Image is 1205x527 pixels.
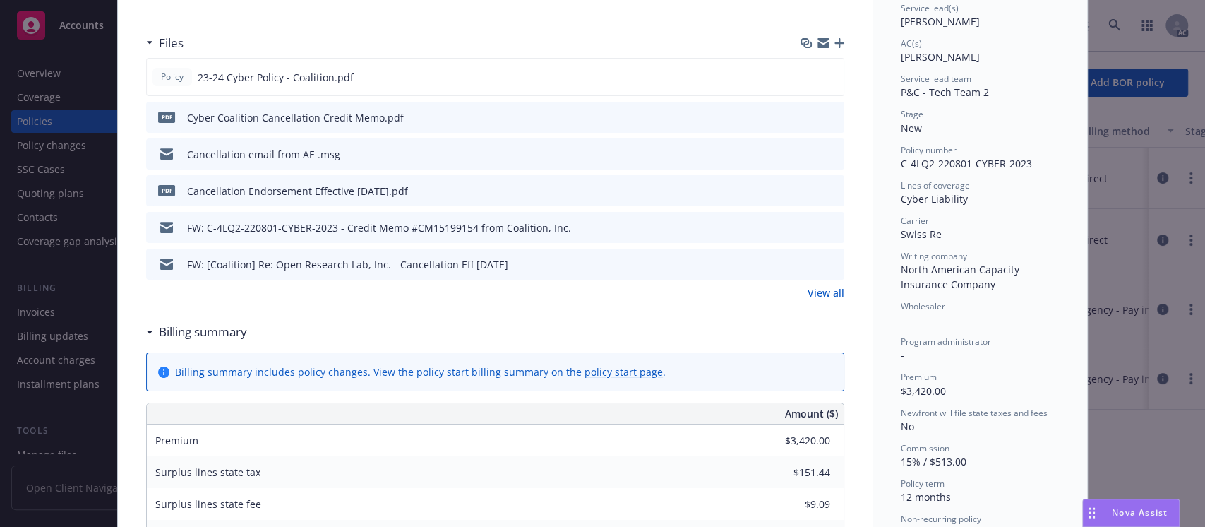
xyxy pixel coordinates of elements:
span: $3,420.00 [901,384,946,398]
span: No [901,420,914,433]
span: Commission [901,442,949,454]
span: [PERSON_NAME] [901,50,980,64]
span: Policy [158,71,186,83]
span: pdf [158,185,175,196]
span: Carrier [901,215,929,227]
button: download file [803,220,815,235]
span: Stage [901,108,923,120]
span: Premium [155,434,198,447]
a: policy start page [584,365,663,379]
span: Premium [901,371,937,383]
span: Surplus lines state fee [155,497,261,511]
input: 0.00 [747,462,839,483]
span: AC(s) [901,37,922,49]
div: Cancellation Endorsement Effective [DATE].pdf [187,184,408,199]
div: Billing summary [146,323,247,341]
span: Lines of coverage [901,179,970,191]
span: Swiss Re [901,227,942,241]
div: Files [146,34,184,52]
button: download file [803,184,815,199]
span: - [901,348,904,362]
span: Surplus lines state tax [155,466,260,479]
input: 0.00 [747,430,839,451]
span: Program administrator [901,336,991,348]
span: Amount ($) [785,406,838,421]
span: Writing company [901,250,967,262]
span: Wholesaler [901,300,945,312]
span: Cyber Liability [901,192,968,206]
button: preview file [826,184,839,199]
span: Newfront will file state taxes and fees [901,407,1048,419]
button: download file [803,147,815,162]
button: download file [803,70,814,85]
button: download file [803,257,815,272]
span: Policy term [901,478,945,490]
span: Policy number [901,144,957,156]
div: Cancellation email from AE .msg [187,147,340,162]
button: preview file [826,257,839,272]
div: Cyber Coalition Cancellation Credit Memo.pdf [187,110,404,125]
div: FW: [Coalition] Re: Open Research Lab, Inc. - Cancellation Eff [DATE] [187,257,508,272]
div: FW: C-4LQ2-220801-CYBER-2023 - Credit Memo #CM15199154 from Coalition, Inc. [187,220,571,235]
span: 12 months [901,490,951,504]
span: pdf [158,112,175,122]
span: [PERSON_NAME] [901,15,980,28]
span: New [901,122,922,135]
span: - [901,313,904,326]
span: Service lead(s) [901,2,959,14]
span: Service lead team [901,73,971,85]
button: preview file [826,110,839,125]
button: preview file [826,220,839,235]
button: preview file [825,70,838,85]
span: 23-24 Cyber Policy - Coalition.pdf [198,70,354,85]
button: download file [803,110,815,125]
span: C-4LQ2-220801-CYBER-2023 [901,157,1032,170]
span: P&C - Tech Team 2 [901,85,989,99]
input: 0.00 [747,494,839,515]
button: preview file [826,147,839,162]
span: Non-recurring policy [901,513,981,525]
h3: Files [159,34,184,52]
span: 15% / $513.00 [901,455,966,468]
button: Nova Assist [1082,499,1180,527]
div: Drag to move [1083,499,1101,526]
h3: Billing summary [159,323,247,341]
span: North American Capacity Insurance Company [901,263,1022,291]
span: Nova Assist [1112,507,1168,519]
div: Billing summary includes policy changes. View the policy start billing summary on the . [175,365,666,379]
a: View all [808,285,844,300]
